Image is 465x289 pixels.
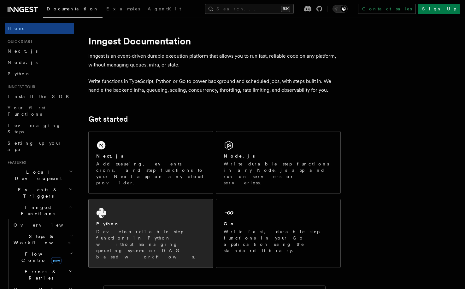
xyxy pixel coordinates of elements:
[205,4,294,14] button: Search...⌘K
[144,2,185,17] a: AgentKit
[88,115,128,124] a: Get started
[43,2,103,18] a: Documentation
[8,105,45,117] span: Your first Functions
[224,153,255,159] h2: Node.js
[11,266,74,284] button: Errors & Retries
[5,160,26,165] span: Features
[96,228,205,260] p: Develop reliable step functions in Python without managing queueing systems or DAG based workflows.
[11,248,74,266] button: Flow Controlnew
[5,45,74,57] a: Next.js
[88,35,341,47] h1: Inngest Documentation
[216,131,341,194] a: Node.jsWrite durable step functions in any Node.js app and run on servers or serverless.
[5,187,69,199] span: Events & Triggers
[224,221,235,227] h2: Go
[106,6,140,11] span: Examples
[96,153,123,159] h2: Next.js
[5,39,32,44] span: Quick start
[281,6,290,12] kbd: ⌘K
[8,49,38,54] span: Next.js
[5,204,68,217] span: Inngest Functions
[5,23,74,34] a: Home
[5,137,74,155] a: Setting up your app
[8,94,73,99] span: Install the SDK
[51,257,62,264] span: new
[8,123,61,134] span: Leveraging Steps
[224,161,333,186] p: Write durable step functions in any Node.js app and run on servers or serverless.
[5,84,35,90] span: Inngest tour
[96,161,205,186] p: Add queueing, events, crons, and step functions to your Next app on any cloud provider.
[216,199,341,268] a: GoWrite fast, durable step functions in your Go application using the standard library.
[5,166,74,184] button: Local Development
[88,131,213,194] a: Next.jsAdd queueing, events, crons, and step functions to your Next app on any cloud provider.
[103,2,144,17] a: Examples
[8,60,38,65] span: Node.js
[47,6,99,11] span: Documentation
[11,251,69,263] span: Flow Control
[8,141,62,152] span: Setting up your app
[5,184,74,202] button: Events & Triggers
[5,202,74,219] button: Inngest Functions
[148,6,181,11] span: AgentKit
[5,120,74,137] a: Leveraging Steps
[11,219,74,231] a: Overview
[5,102,74,120] a: Your first Functions
[11,269,68,281] span: Errors & Retries
[8,71,31,76] span: Python
[11,231,74,248] button: Steps & Workflows
[224,228,333,254] p: Write fast, durable step functions in your Go application using the standard library.
[5,68,74,79] a: Python
[14,223,79,228] span: Overview
[88,199,213,268] a: PythonDevelop reliable step functions in Python without managing queueing systems or DAG based wo...
[5,57,74,68] a: Node.js
[88,52,341,69] p: Inngest is an event-driven durable execution platform that allows you to run fast, reliable code ...
[333,5,348,13] button: Toggle dark mode
[5,169,69,182] span: Local Development
[88,77,341,95] p: Write functions in TypeScript, Python or Go to power background and scheduled jobs, with steps bu...
[8,25,25,32] span: Home
[358,4,416,14] a: Contact sales
[11,233,70,246] span: Steps & Workflows
[418,4,460,14] a: Sign Up
[96,221,120,227] h2: Python
[5,91,74,102] a: Install the SDK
